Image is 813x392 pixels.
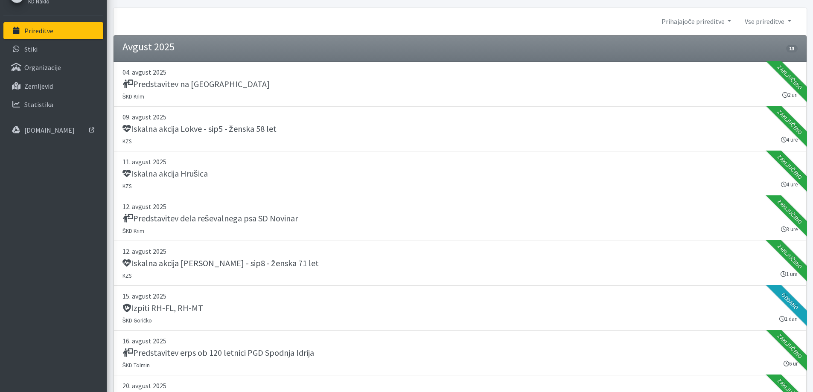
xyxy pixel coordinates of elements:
[3,41,103,58] a: Stiki
[3,78,103,95] a: Zemljevid
[122,362,150,369] small: ŠKD Tolmin
[122,380,798,391] p: 20. avgust 2025
[24,82,53,90] p: Zemljevid
[122,112,798,122] p: 09. avgust 2025
[3,22,103,39] a: Prireditve
[122,246,798,256] p: 12. avgust 2025
[24,63,61,72] p: Organizacije
[122,317,152,324] small: ŠKD Goričko
[122,79,270,89] h5: Predstavitev na [GEOGRAPHIC_DATA]
[3,122,103,139] a: [DOMAIN_NAME]
[114,151,807,196] a: 11. avgust 2025 Iskalna akcija Hrušica KZS 4 ure Zaključeno
[122,336,798,346] p: 16. avgust 2025
[786,45,797,52] span: 13
[738,13,798,30] a: Vse prireditve
[114,241,807,286] a: 12. avgust 2025 Iskalna akcija [PERSON_NAME] - sip8 - ženska 71 let KZS 1 ura Zaključeno
[114,62,807,107] a: 04. avgust 2025 Predstavitev na [GEOGRAPHIC_DATA] ŠKD Krim 2 uri Zaključeno
[122,258,319,268] h5: Iskalna akcija [PERSON_NAME] - sip8 - ženska 71 let
[24,100,53,109] p: Statistika
[655,13,738,30] a: Prihajajoče prireditve
[3,59,103,76] a: Organizacije
[122,183,131,189] small: KZS
[24,45,38,53] p: Stiki
[114,331,807,375] a: 16. avgust 2025 Predstavitev erps ob 120 letnici PGD Spodnja Idrija ŠKD Tolmin 6 ur Zaključeno
[122,303,203,313] h5: Izpiti RH-FL, RH-MT
[122,41,175,53] h4: Avgust 2025
[122,138,131,145] small: KZS
[122,168,208,179] h5: Iskalna akcija Hrušica
[122,227,145,234] small: ŠKD Krim
[122,272,131,279] small: KZS
[122,213,298,224] h5: Predstavitev dela reševalnega psa SD Novinar
[122,124,277,134] h5: Iskalna akcija Lokve - sip5 - ženska 58 let
[122,348,314,358] h5: Predstavitev erps ob 120 letnici PGD Spodnja Idrija
[122,157,798,167] p: 11. avgust 2025
[24,26,53,35] p: Prireditve
[114,196,807,241] a: 12. avgust 2025 Predstavitev dela reševalnega psa SD Novinar ŠKD Krim 3 ure Zaključeno
[122,93,145,100] small: ŠKD Krim
[122,291,798,301] p: 15. avgust 2025
[122,67,798,77] p: 04. avgust 2025
[24,126,75,134] p: [DOMAIN_NAME]
[3,96,103,113] a: Statistika
[122,201,798,212] p: 12. avgust 2025
[114,286,807,331] a: 15. avgust 2025 Izpiti RH-FL, RH-MT ŠKD Goričko 1 dan Oddano
[114,107,807,151] a: 09. avgust 2025 Iskalna akcija Lokve - sip5 - ženska 58 let KZS 4 ure Zaključeno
